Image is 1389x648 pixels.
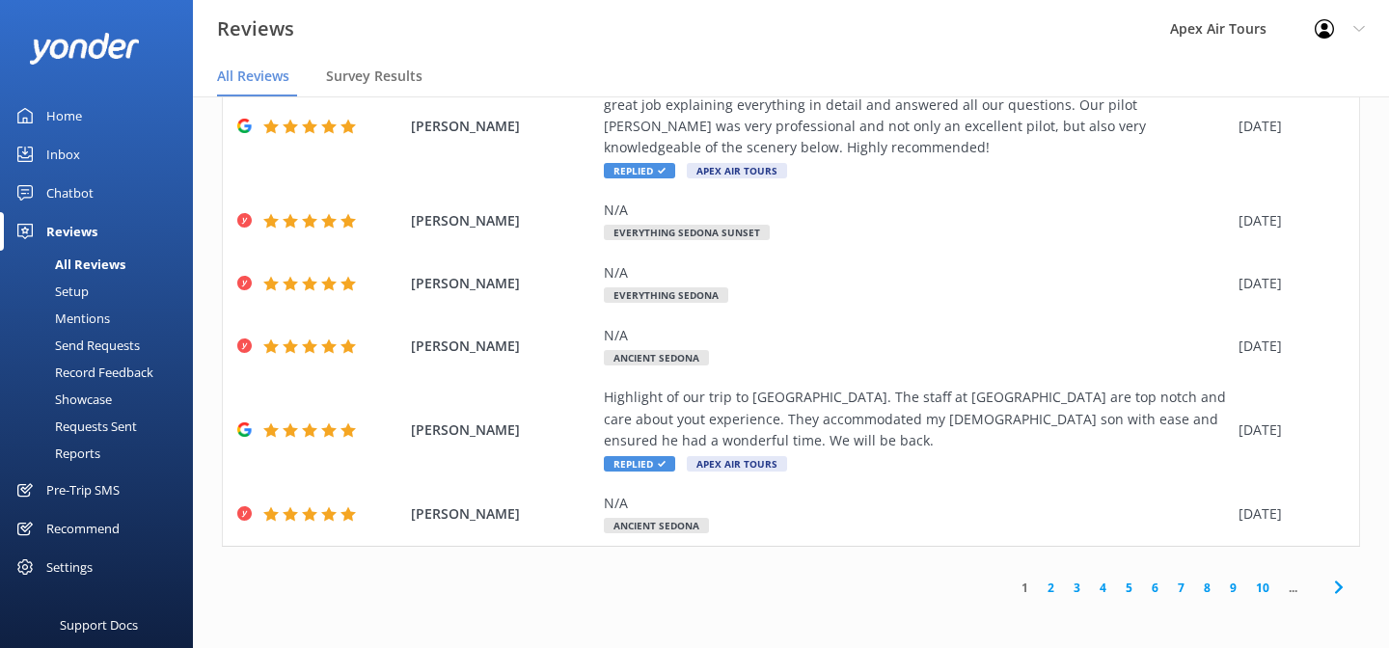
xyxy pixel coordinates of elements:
div: Setup [12,278,89,305]
a: 5 [1116,579,1142,597]
a: All Reviews [12,251,193,278]
a: 8 [1194,579,1220,597]
div: [DATE] [1239,116,1335,137]
a: Showcase [12,386,193,413]
div: Chatbot [46,174,94,212]
div: Highlight of our trip to [GEOGRAPHIC_DATA]. The staff at [GEOGRAPHIC_DATA] are top notch and care... [604,387,1229,451]
div: [DATE] [1239,273,1335,294]
span: [PERSON_NAME] [411,419,594,441]
div: [DATE] [1239,419,1335,441]
div: The staff at Apex Air Tours was very friendly, professional and helpful. [PERSON_NAME] did a grea... [604,72,1229,159]
span: [PERSON_NAME] [411,336,594,357]
a: Send Requests [12,332,193,359]
span: Replied [604,163,675,178]
div: [DATE] [1239,336,1335,357]
span: Apex Air Tours [687,456,787,472]
span: Ancient Sedona [604,518,709,533]
span: [PERSON_NAME] [411,210,594,231]
a: 2 [1038,579,1064,597]
a: 3 [1064,579,1090,597]
a: 6 [1142,579,1168,597]
a: Mentions [12,305,193,332]
a: 7 [1168,579,1194,597]
span: ... [1279,579,1307,597]
a: Reports [12,440,193,467]
div: [DATE] [1239,503,1335,525]
div: Reviews [46,212,97,251]
a: Record Feedback [12,359,193,386]
a: 4 [1090,579,1116,597]
div: All Reviews [12,251,125,278]
div: [DATE] [1239,210,1335,231]
h3: Reviews [217,13,294,44]
div: Inbox [46,135,80,174]
span: [PERSON_NAME] [411,273,594,294]
a: Requests Sent [12,413,193,440]
div: Pre-Trip SMS [46,471,120,509]
div: Send Requests [12,332,140,359]
div: N/A [604,325,1229,346]
span: Replied [604,456,675,472]
div: Settings [46,548,93,586]
div: Home [46,96,82,135]
span: [PERSON_NAME] [411,503,594,525]
div: Mentions [12,305,110,332]
div: Record Feedback [12,359,153,386]
div: Reports [12,440,100,467]
span: Ancient Sedona [604,350,709,365]
a: Setup [12,278,193,305]
img: yonder-white-logo.png [29,33,140,65]
span: Everything Sedona Sunset [604,225,770,240]
div: Support Docs [60,606,138,644]
span: Everything Sedona [604,287,728,303]
a: 1 [1012,579,1038,597]
div: Requests Sent [12,413,137,440]
div: Recommend [46,509,120,548]
div: N/A [604,200,1229,221]
a: 9 [1220,579,1246,597]
div: N/A [604,493,1229,514]
span: Survey Results [326,67,422,86]
span: [PERSON_NAME] [411,116,594,137]
a: 10 [1246,579,1279,597]
div: Showcase [12,386,112,413]
span: All Reviews [217,67,289,86]
span: Apex Air Tours [687,163,787,178]
div: N/A [604,262,1229,283]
